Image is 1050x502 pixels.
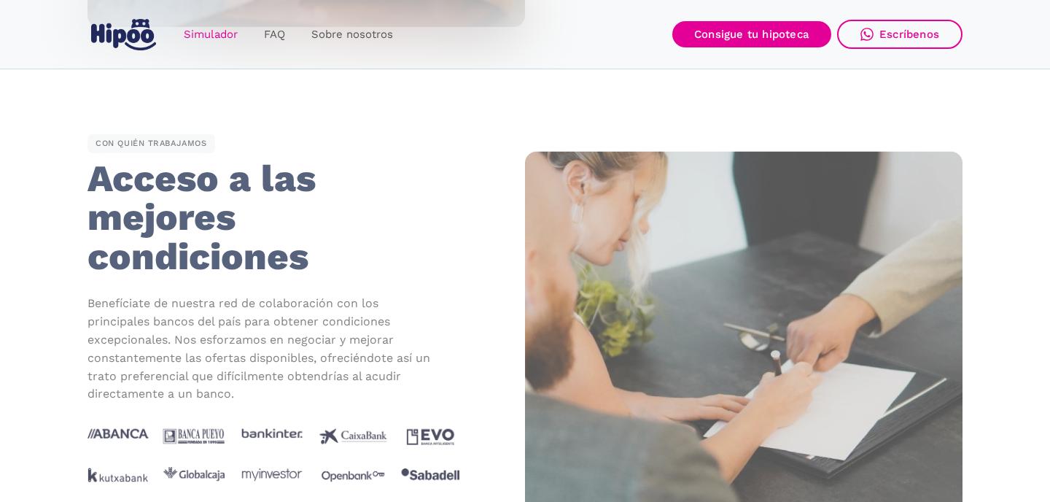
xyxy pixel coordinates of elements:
[87,158,424,276] h2: Acceso a las mejores condiciones
[672,21,831,47] a: Consigue tu hipoteca
[171,20,251,49] a: Simulador
[87,134,215,152] div: CON QUIÉN TRABAJAMOS
[87,295,437,403] p: Benefíciate de nuestra red de colaboración con los principales bancos del país para obtener condi...
[251,20,298,49] a: FAQ
[87,13,159,56] a: home
[298,20,406,49] a: Sobre nosotros
[837,20,962,49] a: Escríbenos
[879,28,939,41] div: Escríbenos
